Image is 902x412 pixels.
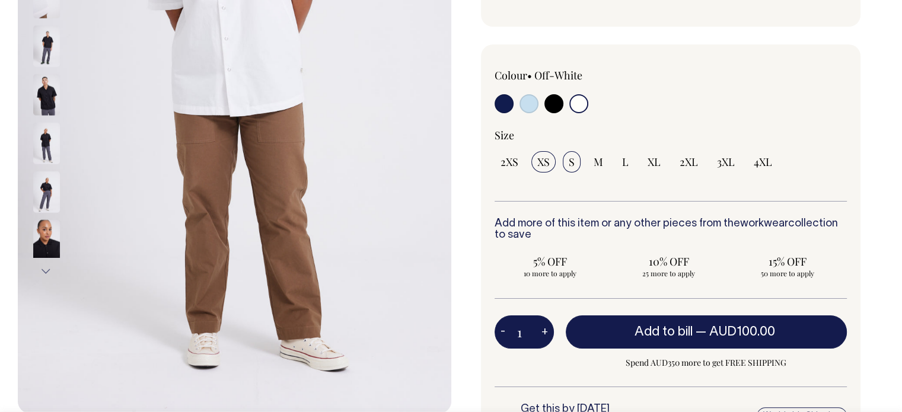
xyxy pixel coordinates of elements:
input: 15% OFF 50 more to apply [732,251,843,282]
span: 2XS [501,155,518,169]
div: Colour [495,68,636,82]
input: XS [531,151,556,173]
img: black [33,74,60,115]
img: black [33,122,60,164]
img: black [33,25,60,66]
input: 2XL [674,151,704,173]
input: S [563,151,581,173]
input: M [588,151,609,173]
span: 50 more to apply [738,269,837,278]
input: L [616,151,635,173]
span: 2XL [680,155,698,169]
input: 3XL [711,151,741,173]
input: 2XS [495,151,524,173]
img: black [33,171,60,212]
h6: Add more of this item or any other pieces from the collection to save [495,218,847,242]
span: S [569,155,575,169]
span: 3XL [717,155,735,169]
span: Add to bill [635,326,693,338]
span: • [527,68,532,82]
input: 4XL [748,151,778,173]
span: 5% OFF [501,254,600,269]
label: Off-White [534,68,582,82]
button: Next [37,258,55,285]
span: 4XL [754,155,772,169]
span: XL [648,155,661,169]
span: M [594,155,603,169]
button: + [536,320,554,344]
input: XL [642,151,667,173]
span: 10% OFF [619,254,719,269]
span: — [696,326,778,338]
button: - [495,320,511,344]
span: AUD100.00 [709,326,775,338]
span: Spend AUD350 more to get FREE SHIPPING [566,356,847,370]
span: 10 more to apply [501,269,600,278]
input: 10% OFF 25 more to apply [613,251,725,282]
button: Add to bill —AUD100.00 [566,315,847,349]
img: black [33,219,60,261]
span: 15% OFF [738,254,837,269]
input: 5% OFF 10 more to apply [495,251,606,282]
span: 25 more to apply [619,269,719,278]
a: workwear [740,219,788,229]
span: L [622,155,629,169]
span: XS [537,155,550,169]
div: Size [495,128,847,142]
